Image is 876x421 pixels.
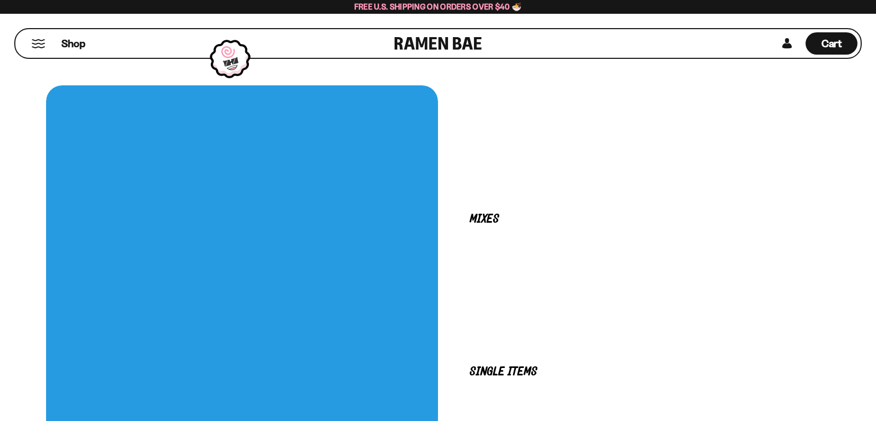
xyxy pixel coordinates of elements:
span: Shop [61,37,85,51]
span: Cart [821,37,842,50]
div: Cart [806,29,857,58]
span: Free U.S. Shipping on Orders over $40 🍜 [354,2,522,12]
p: Single Items [470,367,798,377]
p: Mixes [470,214,798,224]
button: Mobile Menu Trigger [31,39,46,48]
a: Shop [61,32,85,55]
